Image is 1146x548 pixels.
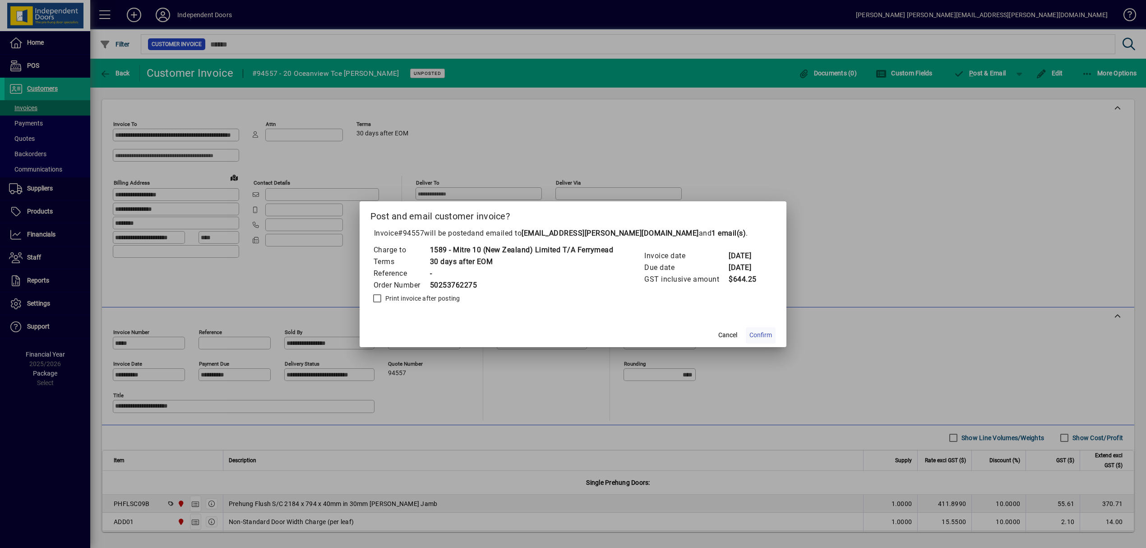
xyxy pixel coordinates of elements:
button: Confirm [746,327,776,344]
td: GST inclusive amount [644,274,728,285]
td: Invoice date [644,250,728,262]
b: 1 email(s) [712,229,746,237]
span: Confirm [749,330,772,340]
td: [DATE] [728,250,764,262]
td: Charge to [373,244,430,256]
span: #94557 [398,229,424,237]
td: Reference [373,268,430,279]
h2: Post and email customer invoice? [360,201,787,228]
label: Print invoice after posting [384,294,460,303]
p: Invoice will be posted . [370,228,776,239]
b: [EMAIL_ADDRESS][PERSON_NAME][DOMAIN_NAME] [522,229,699,237]
td: 50253762275 [430,279,614,291]
td: [DATE] [728,262,764,274]
td: 1589 - Mitre 10 (New Zealand) Limited T/A Ferrymead [430,244,614,256]
td: - [430,268,614,279]
td: Due date [644,262,728,274]
td: 30 days after EOM [430,256,614,268]
td: $644.25 [728,274,764,285]
span: and [699,229,746,237]
td: Order Number [373,279,430,291]
td: Terms [373,256,430,268]
span: and emailed to [471,229,746,237]
span: Cancel [718,330,737,340]
button: Cancel [713,327,742,344]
